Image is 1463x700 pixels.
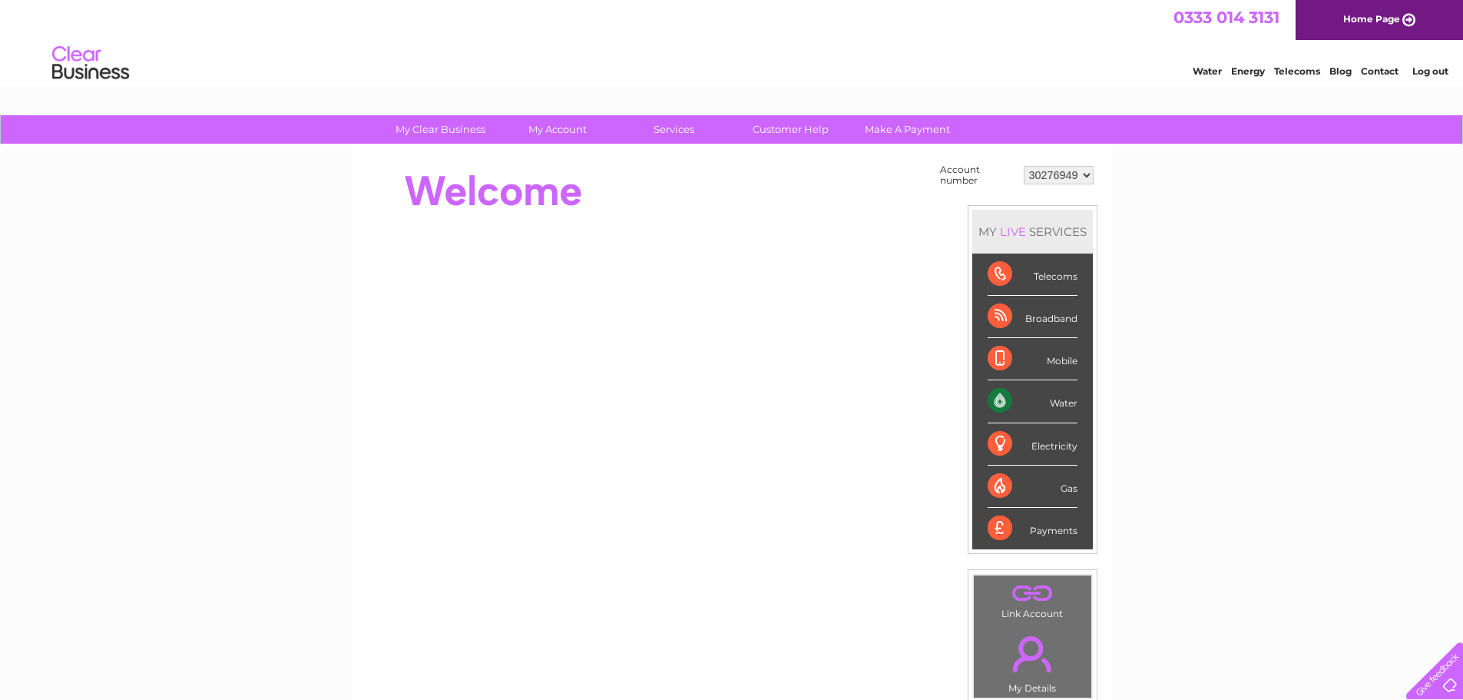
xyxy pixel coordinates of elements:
div: LIVE [997,224,1029,239]
a: . [978,627,1087,681]
a: Water [1193,65,1222,77]
div: Payments [988,508,1077,549]
td: My Details [973,623,1092,698]
td: Account number [936,161,1020,190]
a: 0333 014 3131 [1173,8,1279,27]
a: Services [611,115,737,144]
a: Telecoms [1274,65,1320,77]
img: logo.png [51,40,130,87]
a: My Account [494,115,621,144]
a: Contact [1361,65,1398,77]
div: MY SERVICES [972,210,1093,254]
td: Link Account [973,575,1092,623]
div: Water [988,380,1077,423]
a: Log out [1412,65,1448,77]
a: Make A Payment [844,115,971,144]
a: . [978,579,1087,606]
a: Customer Help [727,115,854,144]
div: Broadband [988,296,1077,338]
div: Telecoms [988,254,1077,296]
div: Mobile [988,338,1077,380]
a: Energy [1231,65,1265,77]
a: My Clear Business [377,115,504,144]
div: Gas [988,466,1077,508]
div: Clear Business is a trading name of Verastar Limited (registered in [GEOGRAPHIC_DATA] No. 3667643... [369,8,1095,75]
div: Electricity [988,423,1077,466]
a: Blog [1329,65,1352,77]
